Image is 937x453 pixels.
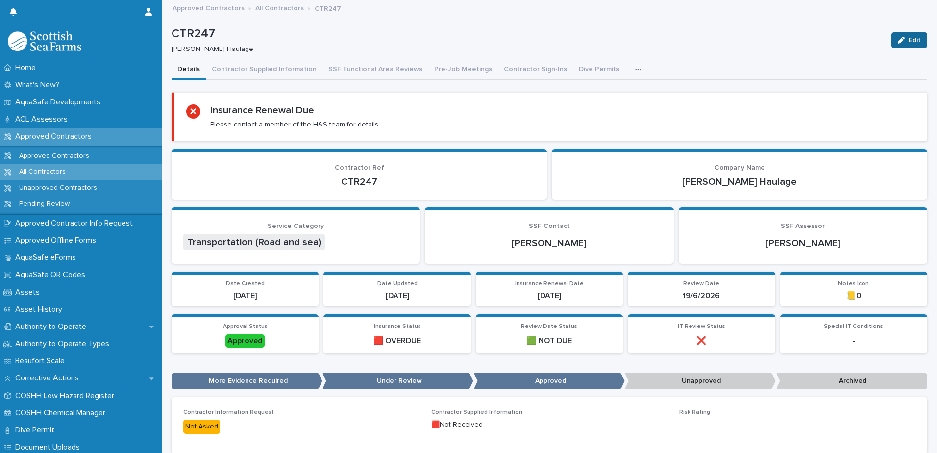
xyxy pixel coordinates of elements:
[786,291,921,301] p: 📒0
[173,2,245,13] a: Approved Contractors
[11,152,97,160] p: Approved Contractors
[634,336,769,346] p: ❌
[329,291,465,301] p: [DATE]
[521,324,577,329] span: Review Date Status
[11,374,87,383] p: Corrective Actions
[11,80,68,90] p: What's New?
[838,281,869,287] span: Notes Icon
[11,426,62,435] p: Dive Permit
[377,281,418,287] span: Date Updated
[8,31,81,51] img: bPIBxiqnSb2ggTQWdOVV
[482,336,617,346] p: 🟩 NOT DUE
[172,27,884,41] p: CTR247
[474,373,625,389] p: Approved
[11,253,84,262] p: AquaSafe eForms
[482,291,617,301] p: [DATE]
[11,132,99,141] p: Approved Contractors
[11,391,122,401] p: COSHH Low Hazard Register
[11,219,141,228] p: Approved Contractor Info Request
[891,32,927,48] button: Edit
[431,420,667,430] p: 🟥Not Received
[183,234,325,250] span: Transportation (Road and sea)
[210,104,314,116] h2: Insurance Renewal Due
[172,45,880,53] p: [PERSON_NAME] Haulage
[634,291,769,301] p: 19/6/2026
[715,164,765,171] span: Company Name
[11,356,73,366] p: Beaufort Scale
[678,324,725,329] span: IT Review Status
[564,176,915,188] p: [PERSON_NAME] Haulage
[322,60,428,80] button: SSF Functional Area Reviews
[374,324,421,329] span: Insurance Status
[210,120,378,129] p: Please contact a member of the H&S team for details
[515,281,584,287] span: Insurance Renewal Date
[11,236,104,245] p: Approved Offline Forms
[679,420,915,430] p: -
[498,60,573,80] button: Contractor Sign-Ins
[206,60,322,80] button: Contractor Supplied Information
[11,322,94,331] p: Authority to Operate
[11,305,70,314] p: Asset History
[786,336,921,346] p: -
[781,223,825,229] span: SSF Assessor
[225,334,265,348] div: Approved
[437,237,662,249] p: [PERSON_NAME]
[268,223,324,229] span: Service Category
[322,373,473,389] p: Under Review
[431,409,522,415] span: Contractor Supplied Information
[223,324,268,329] span: Approval Status
[529,223,570,229] span: SSF Contact
[625,373,776,389] p: Unapproved
[776,373,927,389] p: Archived
[335,164,384,171] span: Contractor Ref
[11,63,44,73] p: Home
[428,60,498,80] button: Pre-Job Meetings
[11,168,74,176] p: All Contractors
[690,237,915,249] p: [PERSON_NAME]
[909,37,921,44] span: Edit
[315,2,341,13] p: CTR247
[11,443,88,452] p: Document Uploads
[329,336,465,346] p: 🟥 OVERDUE
[177,291,313,301] p: [DATE]
[824,324,883,329] span: Special IT Conditions
[11,184,105,192] p: Unapproved Contractors
[11,98,108,107] p: AquaSafe Developments
[172,373,322,389] p: More Evidence Required
[172,60,206,80] button: Details
[11,200,77,208] p: Pending Review
[11,270,93,279] p: AquaSafe QR Codes
[679,409,710,415] span: Risk Rating
[183,420,220,434] div: Not Asked
[183,409,274,415] span: Contractor Information Request
[255,2,304,13] a: All Contractors
[683,281,719,287] span: Review Date
[183,176,535,188] p: CTR247
[11,339,117,349] p: Authority to Operate Types
[11,115,75,124] p: ACL Assessors
[11,288,48,297] p: Assets
[573,60,625,80] button: Dive Permits
[11,408,113,418] p: COSHH Chemical Manager
[226,281,265,287] span: Date Created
